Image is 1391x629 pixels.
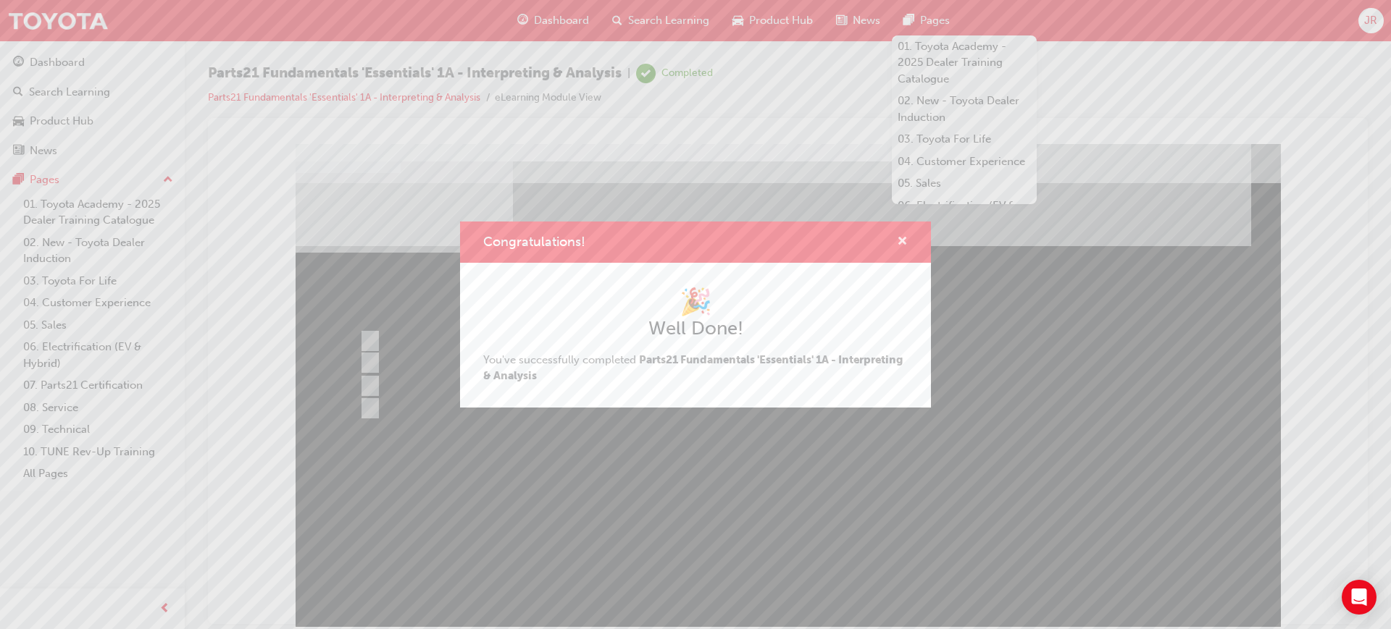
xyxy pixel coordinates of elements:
h2: Well Done! [483,317,908,340]
h1: 🎉 [483,286,908,318]
span: Congratulations! [483,234,585,250]
div: Congratulations! [460,221,931,408]
div: Open Intercom Messenger [1342,580,1377,615]
span: You've successfully completed [483,353,903,383]
span: Parts21 Fundamentals 'Essentials' 1A - Interpreting & Analysis [483,353,903,383]
span: cross-icon [897,236,908,249]
button: cross-icon [897,233,908,251]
